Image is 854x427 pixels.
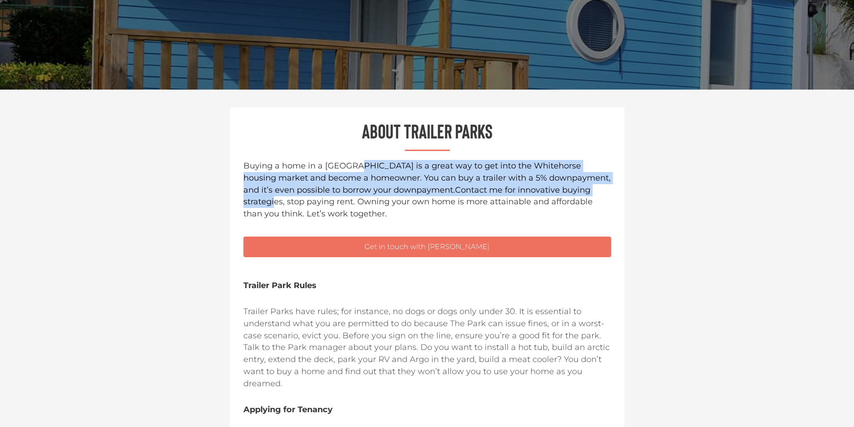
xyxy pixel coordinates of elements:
span: Contact me for innovative buying strategies, stop paying rent. Owning your own home is more attai... [243,185,593,219]
p: Trailer Parks have rules; for instance, no dogs or dogs only under 30. It is essential to underst... [243,306,611,390]
h2: About Trailer Parks [243,121,611,141]
span: Buying a home in a [GEOGRAPHIC_DATA] is a great way to get into the Whitehorse housing market and... [243,161,611,195]
a: Get in touch with [PERSON_NAME] [243,237,611,257]
b: Applying for Tenancy [243,405,333,414]
b: Trailer Park Rules [243,280,316,290]
span: Get in touch with [PERSON_NAME] [364,243,490,250]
